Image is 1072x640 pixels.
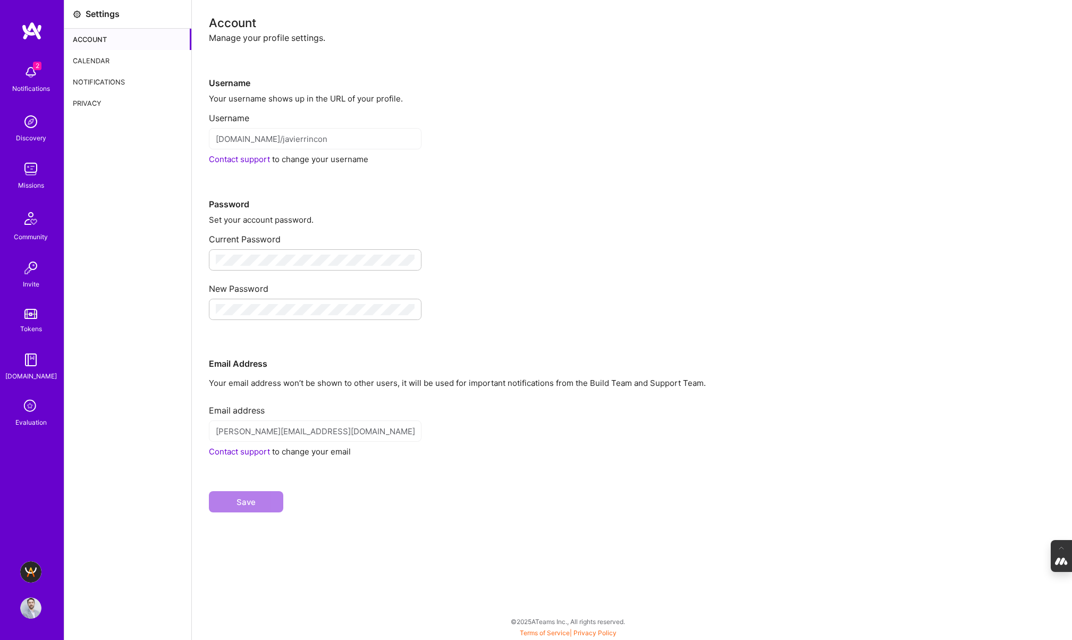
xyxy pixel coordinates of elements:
div: Notifications [12,83,50,94]
div: Invite [23,279,39,290]
a: User Avatar [18,597,44,619]
div: © 2025 ATeams Inc., All rights reserved. [64,608,1072,635]
div: Evaluation [15,417,47,428]
span: | [520,629,617,637]
div: Manage your profile settings. [209,32,1055,44]
div: Settings [86,9,120,20]
div: Privacy [64,92,191,114]
i: icon Settings [73,10,81,19]
div: Email Address [209,324,1055,369]
img: User Avatar [20,597,41,619]
span: 2 [33,62,41,70]
div: Calendar [64,50,191,71]
div: Your username shows up in the URL of your profile. [209,93,1055,104]
img: guide book [20,349,41,370]
div: Set your account password. [209,214,1055,225]
div: Current Password [209,225,1055,245]
a: Privacy Policy [573,629,617,637]
img: tokens [24,309,37,319]
a: A.Team - Grow A.Team's Community & Demand [18,561,44,583]
a: Contact support [209,447,270,457]
img: bell [20,62,41,83]
div: Account [209,17,1055,28]
a: Terms of Service [520,629,570,637]
div: Email address [209,397,1055,416]
div: to change your email [209,446,1055,457]
i: icon SelectionTeam [21,397,41,417]
div: Username [209,44,1055,89]
div: Tokens [20,323,42,334]
div: Account [64,29,191,50]
div: Notifications [64,71,191,92]
div: Community [14,231,48,242]
div: to change your username [209,154,1055,165]
img: Community [18,206,44,231]
div: Discovery [16,132,46,144]
div: Username [209,104,1055,124]
img: A.Team - Grow A.Team's Community & Demand [20,561,41,583]
a: Contact support [209,154,270,164]
p: Your email address won’t be shown to other users, it will be used for important notifications fro... [209,377,1055,389]
div: New Password [209,275,1055,294]
button: Save [209,491,283,512]
div: Password [209,165,1055,210]
img: logo [21,21,43,40]
div: Missions [18,180,44,191]
img: Invite [20,257,41,279]
img: discovery [20,111,41,132]
img: teamwork [20,158,41,180]
div: [DOMAIN_NAME] [5,370,57,382]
